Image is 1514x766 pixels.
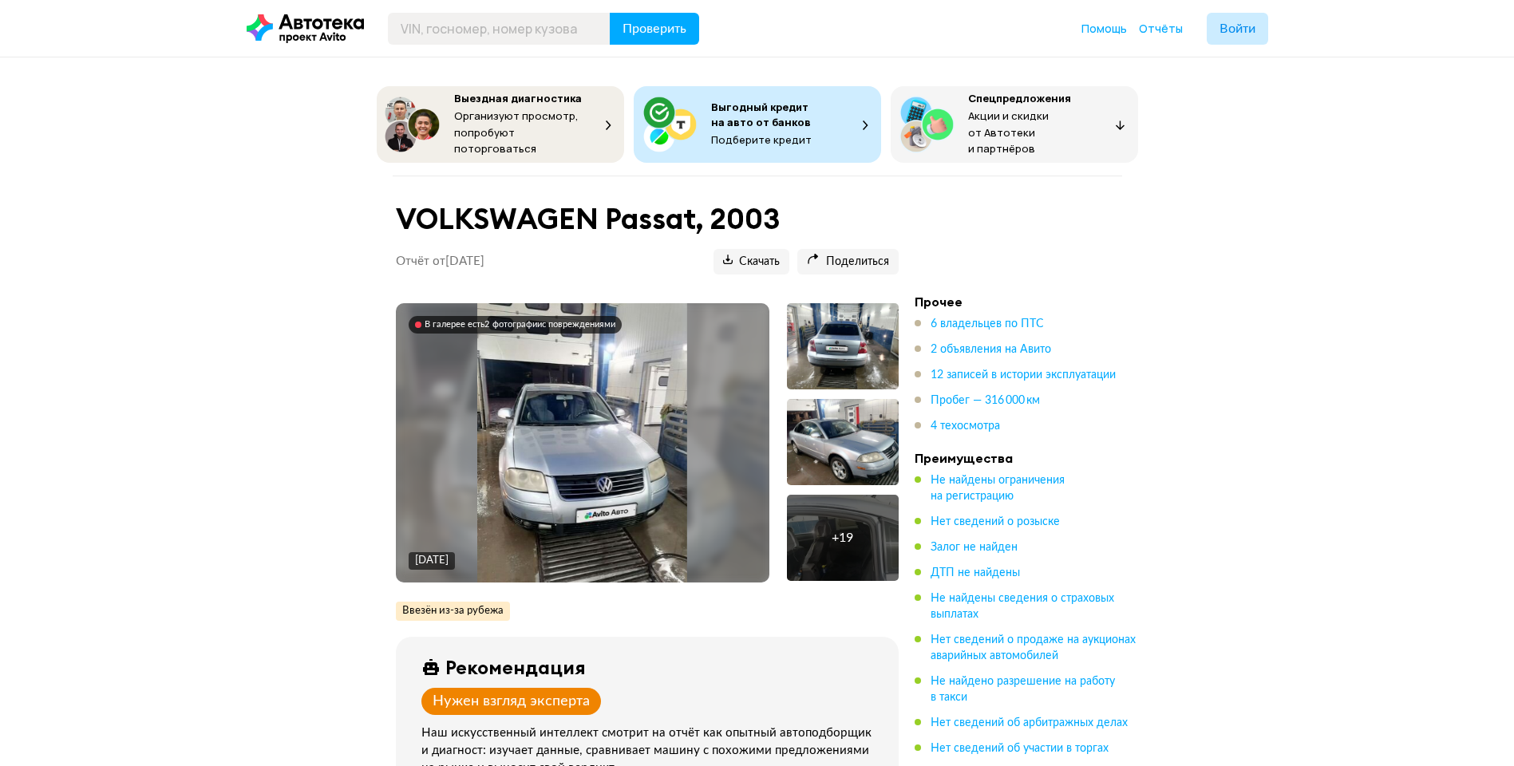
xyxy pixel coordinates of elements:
[891,86,1138,163] button: СпецпредложенияАкции и скидки от Автотеки и партнёров
[1139,21,1183,37] a: Отчёты
[377,86,624,163] button: Выездная диагностикаОрганизуют просмотр, попробуют поторговаться
[388,13,611,45] input: VIN, госномер, номер кузова
[1081,21,1127,36] span: Помощь
[396,254,484,270] p: Отчёт от [DATE]
[610,13,699,45] button: Проверить
[931,567,1020,578] span: ДТП не найдены
[931,318,1044,330] span: 6 владельцев по ПТС
[425,319,615,330] div: В галерее есть 2 фотографии с повреждениями
[797,249,899,274] button: Поделиться
[915,450,1138,466] h4: Преимущества
[723,255,780,270] span: Скачать
[1139,21,1183,36] span: Отчёты
[454,91,582,105] span: Выездная диагностика
[931,344,1051,355] span: 2 объявления на Авито
[968,91,1071,105] span: Спецпредложения
[711,100,811,129] span: Выгодный кредит на авто от банков
[931,542,1018,553] span: Залог не найден
[415,554,449,568] div: [DATE]
[931,717,1128,728] span: Нет сведений об арбитражных делах
[832,530,853,546] div: + 19
[477,303,687,582] img: Main car
[931,516,1060,527] span: Нет сведений о розыске
[968,109,1049,156] span: Акции и скидки от Автотеки и партнёров
[623,22,686,35] span: Проверить
[931,634,1136,661] span: Нет сведений о продаже на аукционах аварийных автомобилей
[931,475,1065,502] span: Не найдены ограничения на регистрацию
[402,604,504,618] span: Ввезён из-за рубежа
[1081,21,1127,37] a: Помощь
[396,202,899,236] h1: VOLKSWAGEN Passat, 2003
[711,132,812,147] span: Подберите кредит
[433,693,590,710] div: Нужен взгляд эксперта
[807,255,889,270] span: Поделиться
[445,656,586,678] div: Рекомендация
[1220,22,1255,35] span: Войти
[931,743,1109,754] span: Нет сведений об участии в торгах
[931,369,1116,381] span: 12 записей в истории эксплуатации
[714,249,789,274] button: Скачать
[454,109,579,156] span: Организуют просмотр, попробуют поторговаться
[931,676,1115,703] span: Не найдено разрешение на работу в такси
[634,86,881,163] button: Выгодный кредит на авто от банковПодберите кредит
[931,593,1114,620] span: Не найдены сведения о страховых выплатах
[1207,13,1268,45] button: Войти
[931,421,1000,432] span: 4 техосмотра
[915,294,1138,310] h4: Прочее
[931,395,1040,406] span: Пробег — 316 000 км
